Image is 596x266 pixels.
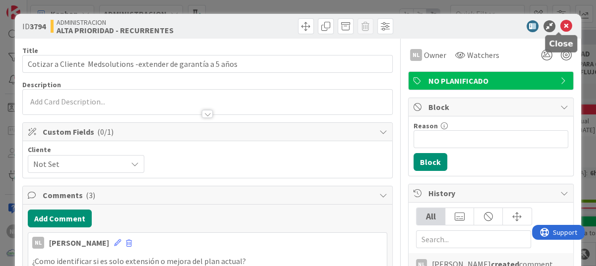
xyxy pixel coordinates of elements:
input: type card name here... [22,55,393,73]
span: Owner [424,49,446,61]
span: Watchers [467,49,499,61]
span: Support [21,1,45,13]
div: NL [410,49,422,61]
input: Search... [416,230,531,248]
b: ALTA PRIORIDAD - RECURRENTES [57,26,174,34]
div: All [417,208,445,225]
button: Block [414,153,447,171]
span: ( 3 ) [86,190,95,200]
button: Add Comment [28,210,92,227]
label: Reason [414,121,438,130]
span: NO PLANIFICADO [428,75,555,87]
div: NL [32,237,44,249]
label: Title [22,46,38,55]
span: Comments [43,189,374,201]
span: ADMINISTRACION [57,18,174,26]
span: Custom Fields [43,126,374,138]
div: [PERSON_NAME] [49,237,109,249]
h5: Close [549,39,573,49]
div: Cliente [28,146,144,153]
span: History [428,187,555,199]
span: ID [22,20,46,32]
span: Not Set [33,157,122,171]
span: Block [428,101,555,113]
span: Description [22,80,61,89]
span: ( 0/1 ) [97,127,114,137]
b: 3794 [30,21,46,31]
